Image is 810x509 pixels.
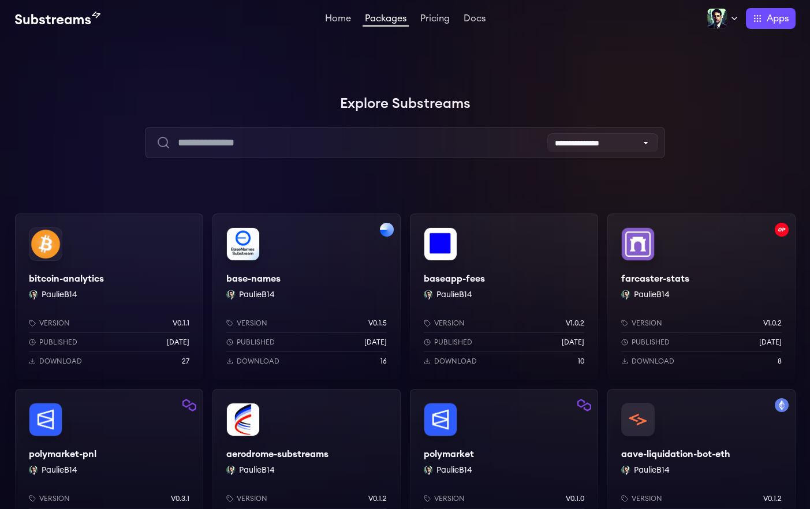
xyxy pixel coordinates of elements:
[39,357,82,366] p: Download
[763,494,782,503] p: v0.1.2
[566,319,584,328] p: v1.0.2
[239,465,275,476] button: PaulieB14
[363,14,409,27] a: Packages
[39,319,70,328] p: Version
[212,214,401,380] a: Filter by base networkbase-namesbase-namesPaulieB14 PaulieB14Versionv0.1.5Published[DATE]Download16
[39,494,70,503] p: Version
[778,357,782,366] p: 8
[171,494,189,503] p: v0.3.1
[566,494,584,503] p: v0.1.0
[39,338,77,347] p: Published
[15,92,796,115] h1: Explore Substreams
[15,214,203,380] a: bitcoin-analyticsbitcoin-analyticsPaulieB14 PaulieB14Versionv0.1.1Published[DATE]Download27
[607,214,796,380] a: Filter by optimism networkfarcaster-statsfarcaster-statsPaulieB14 PaulieB14Versionv1.0.2Published...
[182,357,189,366] p: 27
[239,289,275,301] button: PaulieB14
[323,14,353,25] a: Home
[434,494,465,503] p: Version
[182,398,196,412] img: Filter by polygon network
[775,398,789,412] img: Filter by mainnet network
[759,338,782,347] p: [DATE]
[42,465,77,476] button: PaulieB14
[237,338,275,347] p: Published
[237,494,267,503] p: Version
[368,319,387,328] p: v0.1.5
[707,8,727,29] img: Profile
[634,289,670,301] button: PaulieB14
[368,494,387,503] p: v0.1.2
[562,338,584,347] p: [DATE]
[380,357,387,366] p: 16
[577,398,591,412] img: Filter by polygon network
[461,14,488,25] a: Docs
[578,357,584,366] p: 10
[173,319,189,328] p: v0.1.1
[632,319,662,328] p: Version
[434,319,465,328] p: Version
[767,12,789,25] span: Apps
[763,319,782,328] p: v1.0.2
[632,494,662,503] p: Version
[775,223,789,237] img: Filter by optimism network
[167,338,189,347] p: [DATE]
[410,214,598,380] a: baseapp-feesbaseapp-feesPaulieB14 PaulieB14Versionv1.0.2Published[DATE]Download10
[364,338,387,347] p: [DATE]
[434,338,472,347] p: Published
[380,223,394,237] img: Filter by base network
[237,357,279,366] p: Download
[436,465,472,476] button: PaulieB14
[634,465,670,476] button: PaulieB14
[42,289,77,301] button: PaulieB14
[434,357,477,366] p: Download
[632,338,670,347] p: Published
[15,12,100,25] img: Substream's logo
[418,14,452,25] a: Pricing
[632,357,674,366] p: Download
[436,289,472,301] button: PaulieB14
[237,319,267,328] p: Version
